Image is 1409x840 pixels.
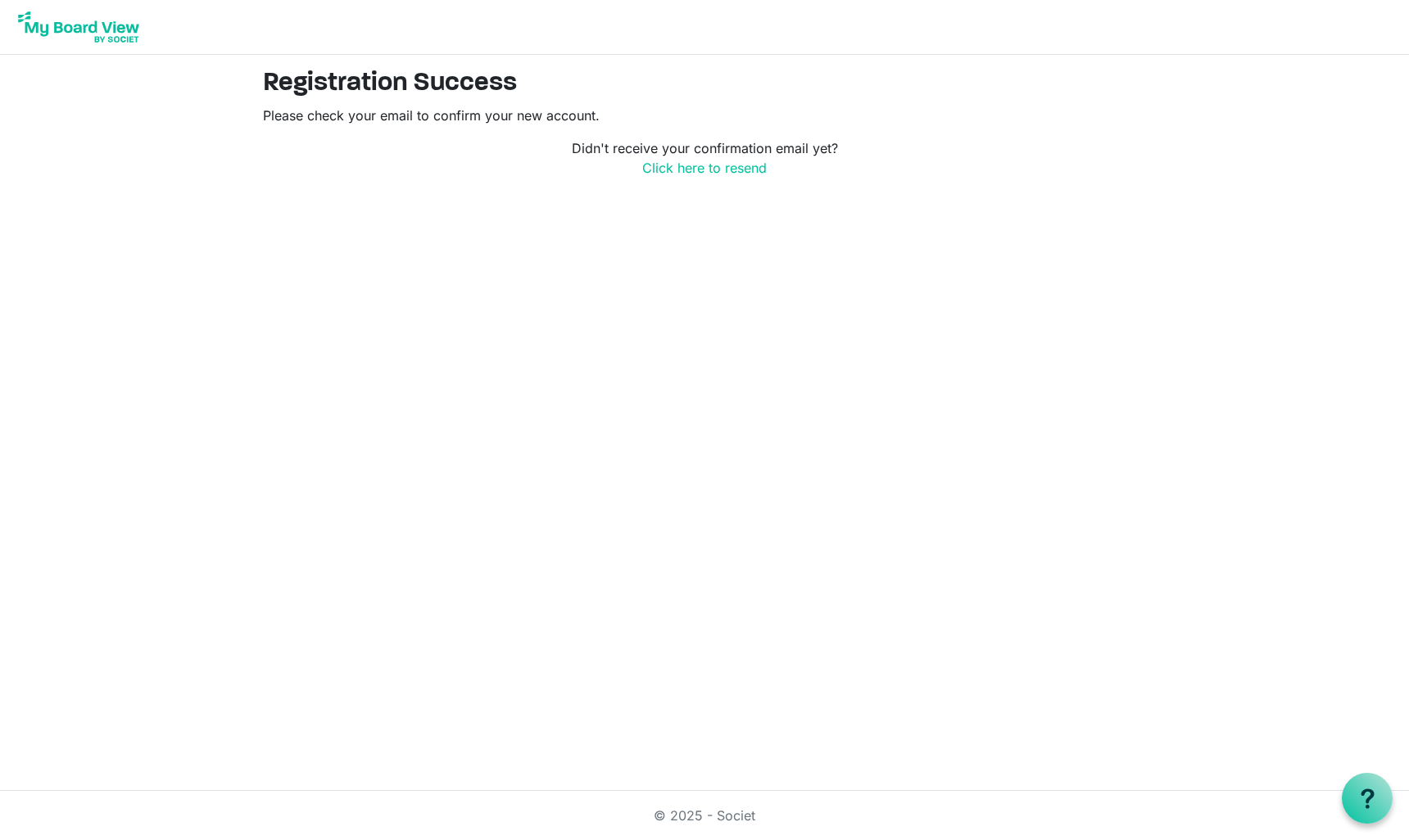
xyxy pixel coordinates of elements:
[263,106,1146,125] p: Please check your email to confirm your new account.
[13,7,144,47] img: My Board View Logo
[263,138,1146,178] p: Didn't receive your confirmation email yet?
[654,807,755,824] a: © 2025 - Societ
[263,68,1146,99] h2: Registration Success
[642,160,767,176] a: Click here to resend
